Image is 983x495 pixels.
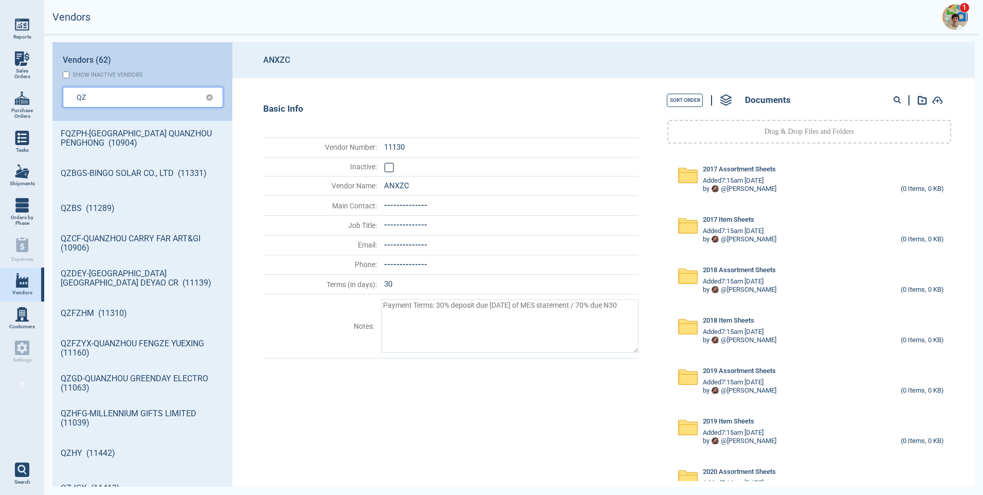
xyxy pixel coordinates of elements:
span: Added 7:15am [DATE] [703,379,763,386]
img: Avatar [712,337,719,344]
img: Avatar [712,437,719,445]
span: 1 [959,3,970,13]
a: QZHFG-MILLENNIUM GIFTS LIMITED (11039) [52,401,232,436]
span: Customers [9,324,35,330]
textarea: Payment Terms: 30% deposit due [DATE] of MES statement / 70% due N30 [381,299,639,353]
span: Email : [264,241,377,249]
span: Documents [745,95,791,105]
img: add-document [918,96,927,105]
a: QZFZYX-QUANZHOU FENGZE YUEXING (11160) [52,331,232,366]
span: Added 7:15am [DATE] [703,328,763,336]
a: FQZPH-[GEOGRAPHIC_DATA] QUANZHOU PENGHONG (10904) [52,121,232,156]
a: QZFZHM (11310) [52,296,232,331]
span: Added 7:15am [DATE] [703,278,763,286]
span: Search [14,479,30,485]
span: Shipments [10,181,35,187]
img: menu_icon [15,198,29,213]
span: Added 7:15am [DATE] [703,429,763,437]
div: by @ [PERSON_NAME] [703,286,776,294]
span: 2018 Assortment Sheets [703,267,776,274]
img: Avatar [712,286,719,293]
span: Terms (in days) : [264,280,377,289]
div: (0 Items, 0 KB) [901,236,944,244]
img: menu_icon [15,17,29,32]
span: 2020 Assortment Sheets [703,468,776,476]
div: by @ [PERSON_NAME] [703,337,776,344]
div: by @ [PERSON_NAME] [703,387,776,395]
span: Notes : [264,322,374,330]
a: QZBGS-BINGO SOLAR CO., LTD (11331) [52,156,232,191]
span: Orders by Phase [8,215,36,226]
img: menu_icon [15,164,29,179]
a: QZDEY-[GEOGRAPHIC_DATA] [GEOGRAPHIC_DATA] DEYAO CR (11139) [52,261,232,296]
span: 30 [384,279,392,289]
div: (0 Items, 0 KB) [901,437,944,446]
span: Vendors (62) [63,56,111,65]
span: -------------- [384,220,427,229]
div: by @ [PERSON_NAME] [703,185,776,193]
a: QZGD-QUANZHOU GREENDAY ELECTRO (11063) [52,366,232,401]
header: ANXZC [232,42,975,78]
p: Drag & Drop Files and Folders [764,127,854,137]
div: grid [52,121,232,487]
span: -------------- [384,201,427,210]
img: add-document [932,96,943,104]
span: -------------- [384,240,427,250]
div: Show inactive vendors [72,72,143,78]
a: QZCF-QUANZHOU CARRY FAR ART&GI (10906) [52,226,232,261]
span: 11130 [384,143,405,152]
span: Vendor Name : [264,182,377,190]
input: Search [77,90,193,104]
img: Avatar [942,4,968,30]
img: menu_icon [15,307,29,322]
a: QZBS (11289) [52,191,232,226]
span: 2019 Item Sheets [703,418,754,426]
img: menu_icon [15,273,29,288]
span: Inactive : [264,163,377,171]
span: Main Contact : [264,202,377,210]
span: Tasks [16,147,29,153]
span: Vendor Number : [264,143,377,151]
img: Avatar [712,185,719,192]
img: menu_icon [15,91,29,105]
div: by @ [PERSON_NAME] [703,437,776,445]
span: ANXZC [384,181,409,190]
h2: Vendors [52,11,90,23]
span: Added 7:16am [DATE] [703,480,763,487]
span: -------------- [384,260,427,269]
span: Added 7:15am [DATE] [703,227,763,235]
div: (0 Items, 0 KB) [901,185,944,193]
div: (0 Items, 0 KB) [901,286,944,294]
img: menu_icon [15,51,29,66]
span: Vendors [12,290,32,296]
span: Added 7:15am [DATE] [703,177,763,185]
div: by @ [PERSON_NAME] [703,236,776,243]
div: Basic Info [263,104,639,114]
span: 2017 Assortment Sheets [703,166,776,173]
img: menu_icon [15,131,29,145]
img: Avatar [712,387,719,394]
span: Purchase Orders [8,108,36,119]
a: QZHY (11442) [52,436,232,471]
span: Sales Orders [8,68,36,80]
span: 2018 Item Sheets [703,317,754,325]
span: Job Title : [264,221,377,229]
button: Sort Order [667,94,703,107]
div: (0 Items, 0 KB) [901,337,944,345]
span: Reports [13,34,31,40]
span: Phone : [264,260,377,269]
img: Avatar [712,236,719,243]
span: 2017 Item Sheets [703,216,754,224]
div: (0 Items, 0 KB) [901,387,944,395]
span: 2019 Assortment Sheets [703,367,776,375]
